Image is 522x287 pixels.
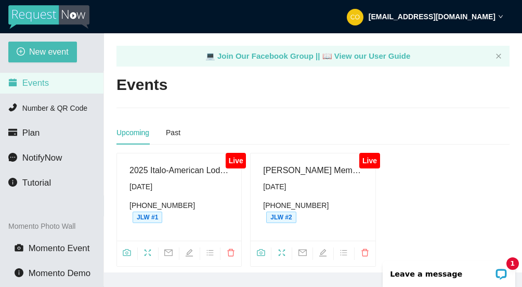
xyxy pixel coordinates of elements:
div: [PHONE_NUMBER] [263,200,362,223]
span: laptop [205,51,215,60]
div: [DATE] [129,181,229,192]
span: Tutorial [22,178,51,188]
div: [PERSON_NAME] Memorial [263,164,362,177]
div: [DATE] [263,181,362,192]
span: edit [313,249,333,260]
span: down [498,14,503,19]
span: message [8,153,17,162]
span: plus-circle [17,47,25,57]
span: phone [8,103,17,112]
span: laptop [322,51,332,60]
span: camera [15,243,23,252]
span: NotifyNow [22,153,62,163]
a: laptop Join Our Facebook Group || [205,51,322,60]
span: JLW #2 [266,212,296,223]
span: credit-card [8,128,17,137]
div: Live [226,153,246,168]
span: JLW #1 [133,212,162,223]
button: close [495,53,502,60]
span: Momento Demo [29,268,90,278]
span: delete [355,249,375,260]
span: mail [159,249,179,260]
a: laptop View our User Guide [322,51,411,60]
span: bars [200,249,220,260]
div: Past [166,127,180,138]
span: Events [22,78,49,88]
div: 2025 Italo-American Lodge Picnic [129,164,229,177]
img: 80ccb84ea51d40aec798d9c2fdf281a2 [347,9,363,25]
span: New event [29,45,69,58]
span: mail [292,249,312,260]
span: camera [251,249,271,260]
h2: Events [116,74,167,96]
span: fullscreen [271,249,292,260]
span: fullscreen [138,249,158,260]
img: RequestNow [8,5,89,29]
iframe: LiveChat chat widget [376,254,522,287]
span: camera [117,249,137,260]
div: Upcoming [116,127,149,138]
span: delete [220,249,241,260]
span: info-circle [8,178,17,187]
span: edit [179,249,200,260]
div: Live [359,153,380,168]
strong: [EMAIL_ADDRESS][DOMAIN_NAME] [369,12,495,21]
span: close [495,53,502,59]
button: plus-circleNew event [8,42,77,62]
span: Momento Event [29,243,90,253]
span: bars [334,249,354,260]
span: Plan [22,128,40,138]
span: info-circle [15,268,23,277]
div: [PHONE_NUMBER] [129,200,229,223]
span: Number & QR Code [22,104,87,112]
span: calendar [8,78,17,87]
